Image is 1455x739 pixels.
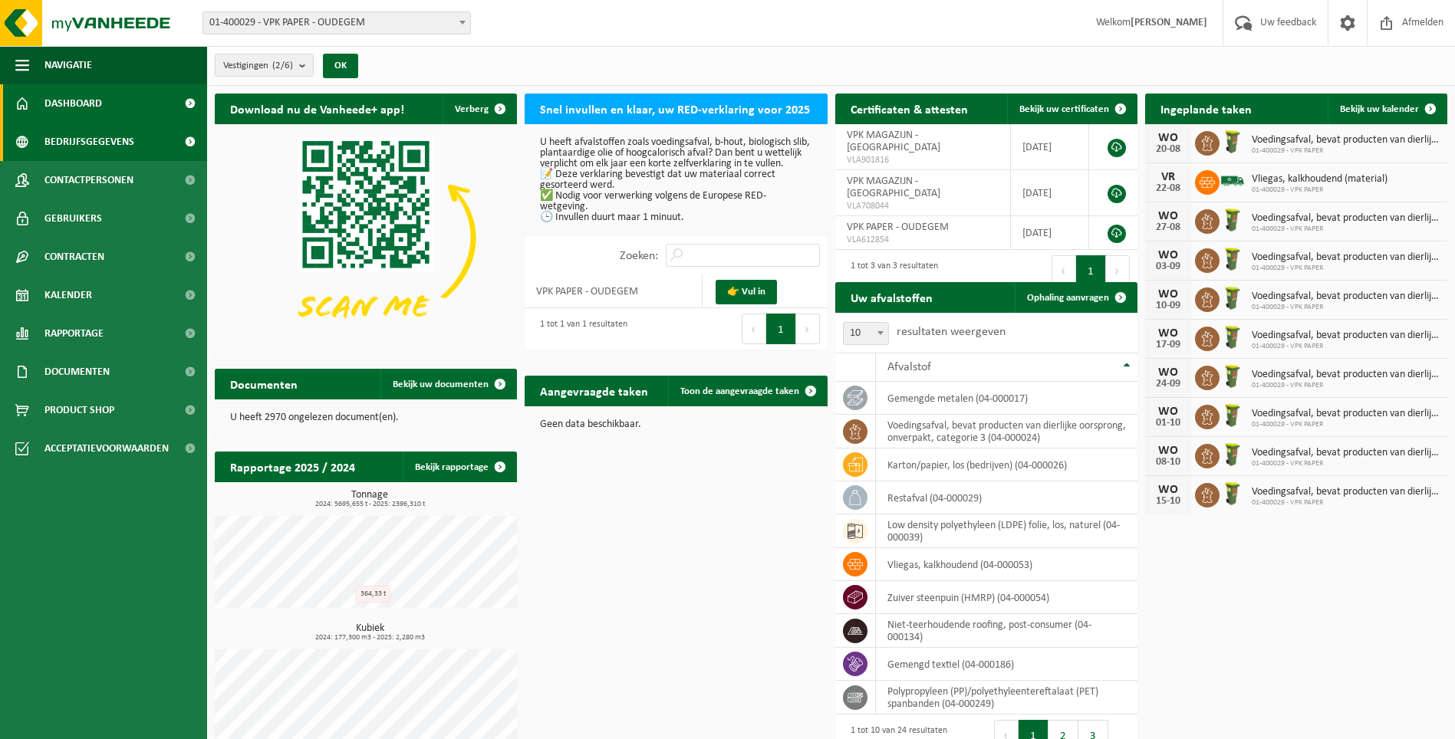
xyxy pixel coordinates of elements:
[1153,210,1183,222] div: WO
[1252,420,1440,429] span: 01-400029 - VPK PAPER
[215,54,314,77] button: Vestigingen(2/6)
[1153,340,1183,350] div: 17-09
[1153,132,1183,144] div: WO
[1153,366,1183,379] div: WO
[1252,330,1440,342] span: Voedingsafval, bevat producten van dierlijke oorsprong, onverpakt, categorie 3
[1027,293,1109,303] span: Ophaling aanvragen
[1220,246,1246,272] img: WB-0060-HPE-GN-50
[393,379,489,389] span: Bekijk uw documenten
[620,250,658,262] label: Zoeken:
[1328,94,1446,124] a: Bekijk uw kalender
[44,84,102,123] span: Dashboard
[876,382,1137,415] td: gemengde metalen (04-000017)
[1252,369,1440,381] span: Voedingsafval, bevat producten van dierlijke oorsprong, onverpakt, categorie 3
[835,282,948,312] h2: Uw afvalstoffen
[847,234,999,246] span: VLA612854
[1252,408,1440,420] span: Voedingsafval, bevat producten van dierlijke oorsprong, onverpakt, categorie 3
[876,581,1137,614] td: zuiver steenpuin (HMRP) (04-000054)
[222,490,517,508] h3: Tonnage
[44,391,114,429] span: Product Shop
[222,501,517,508] span: 2024: 5695,655 t - 2025: 2396,310 t
[1153,484,1183,496] div: WO
[844,323,888,344] span: 10
[796,314,820,344] button: Next
[1252,212,1440,225] span: Voedingsafval, bevat producten van dierlijke oorsprong, onverpakt, categorie 3
[1153,222,1183,233] div: 27-08
[44,46,92,84] span: Navigatie
[876,448,1137,481] td: karton/papier, los (bedrijven) (04-000026)
[1153,171,1183,183] div: VR
[843,322,889,345] span: 10
[215,452,370,481] h2: Rapportage 2025 / 2024
[44,314,104,353] span: Rapportage
[1153,445,1183,457] div: WO
[380,369,515,399] a: Bekijk uw documenten
[1252,498,1440,507] span: 01-400029 - VPK PAPER
[843,254,938,287] div: 1 tot 3 van 3 resultaten
[1153,496,1183,507] div: 15-10
[1220,402,1246,429] img: WB-0060-HPE-GN-50
[532,312,627,346] div: 1 tot 1 van 1 resultaten
[766,314,796,344] button: 1
[1007,94,1136,124] a: Bekijk uw certificaten
[1019,104,1109,114] span: Bekijk uw certificaten
[847,222,949,233] span: VPK PAPER - OUDEGEM
[1220,442,1246,468] img: WB-0060-HPE-GN-50
[1153,183,1183,194] div: 22-08
[1106,255,1130,286] button: Next
[1052,255,1076,286] button: Previous
[222,623,517,642] h3: Kubiek
[1153,327,1183,340] div: WO
[1252,134,1440,146] span: Voedingsafval, bevat producten van dierlijke oorsprong, onverpakt, categorie 3
[742,314,766,344] button: Previous
[876,614,1137,648] td: niet-teerhoudende roofing, post-consumer (04-000134)
[847,154,999,166] span: VLA901816
[1252,146,1440,156] span: 01-400029 - VPK PAPER
[1153,288,1183,301] div: WO
[716,280,777,304] a: 👉 Vul in
[525,376,663,406] h2: Aangevraagde taken
[876,548,1137,581] td: vliegas, kalkhoudend (04-000053)
[1252,173,1388,186] span: Vliegas, kalkhoudend (material)
[1340,104,1419,114] span: Bekijk uw kalender
[1252,264,1440,273] span: 01-400029 - VPK PAPER
[1153,457,1183,468] div: 08-10
[215,94,420,123] h2: Download nu de Vanheede+ app!
[525,94,825,123] h2: Snel invullen en klaar, uw RED-verklaring voor 2025
[876,481,1137,514] td: restafval (04-000029)
[44,353,110,391] span: Documenten
[203,12,470,34] span: 01-400029 - VPK PAPER - OUDEGEM
[847,130,940,153] span: VPK MAGAZIJN - [GEOGRAPHIC_DATA]
[1153,249,1183,261] div: WO
[847,200,999,212] span: VLA708044
[44,123,134,161] span: Bedrijfsgegevens
[1153,301,1183,311] div: 10-09
[215,124,517,351] img: Download de VHEPlus App
[44,429,169,468] span: Acceptatievoorwaarden
[356,586,390,603] div: 364,33 t
[1252,381,1440,390] span: 01-400029 - VPK PAPER
[1220,363,1246,389] img: WB-0060-HPE-GN-50
[1220,285,1246,311] img: WB-0060-HPE-GN-50
[1252,342,1440,351] span: 01-400029 - VPK PAPER
[1131,17,1207,28] strong: [PERSON_NAME]
[1252,225,1440,234] span: 01-400029 - VPK PAPER
[44,238,104,276] span: Contracten
[876,415,1137,448] td: voedingsafval, bevat producten van dierlijke oorsprong, onverpakt, categorie 3 (04-000024)
[1220,481,1246,507] img: WB-0060-HPE-GN-50
[215,369,313,399] h2: Documenten
[44,199,102,238] span: Gebruikers
[847,176,940,199] span: VPK MAGAZIJN - [GEOGRAPHIC_DATA]
[835,94,983,123] h2: Certificaten & attesten
[680,386,799,396] span: Toon de aangevraagde taken
[1220,168,1246,194] img: BL-SO-LV
[1252,459,1440,468] span: 01-400029 - VPK PAPER
[525,274,703,308] td: VPK PAPER - OUDEGEM
[1220,207,1246,233] img: WB-0060-HPE-GN-50
[230,412,502,423] p: U heeft 2970 ongelezen document(en).
[1252,251,1440,264] span: Voedingsafval, bevat producten van dierlijke oorsprong, onverpakt, categorie 3
[1011,170,1089,216] td: [DATE]
[1220,129,1246,155] img: WB-0060-HPE-GN-50
[876,681,1137,714] td: polypropyleen (PP)/polyethyleentereftalaat (PET) spanbanden (04-000249)
[1011,216,1089,250] td: [DATE]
